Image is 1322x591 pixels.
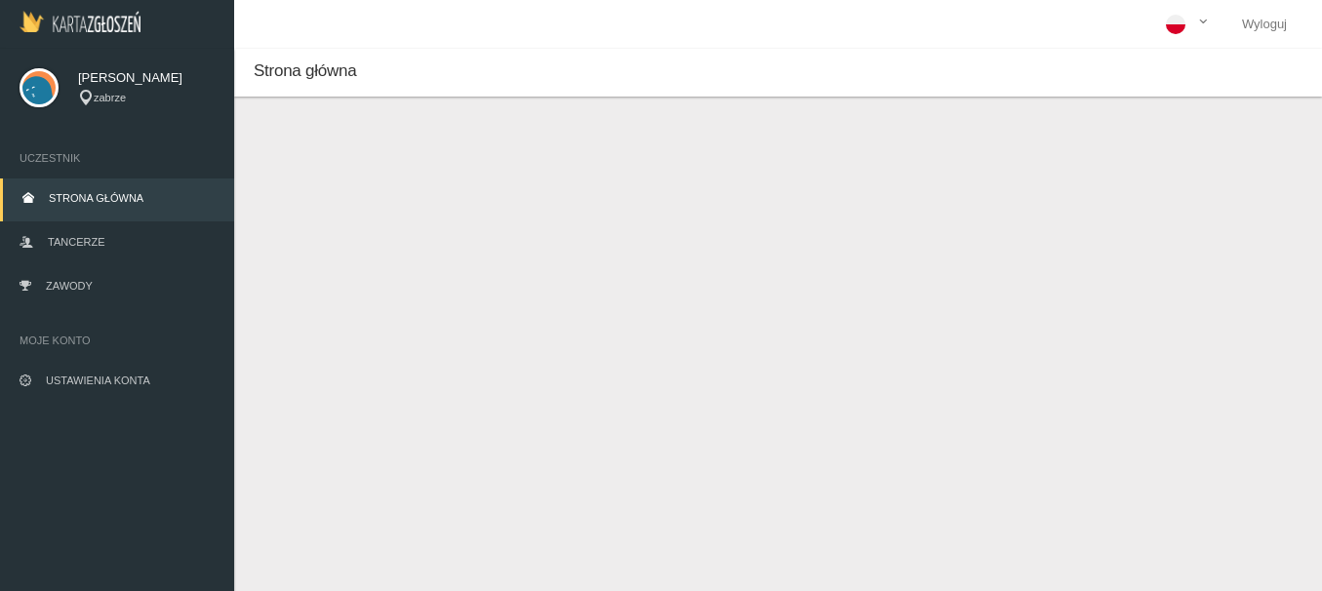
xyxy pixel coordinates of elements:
img: svg [20,68,59,107]
span: [PERSON_NAME] [78,68,215,88]
span: Uczestnik [20,148,215,168]
span: Moje konto [20,331,215,350]
img: Logo [20,11,140,32]
span: Strona główna [254,61,356,80]
span: Tancerze [48,236,104,248]
div: zabrze [78,90,215,106]
span: Strona główna [49,192,143,204]
span: Zawody [46,280,93,292]
span: Ustawienia konta [46,374,150,386]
